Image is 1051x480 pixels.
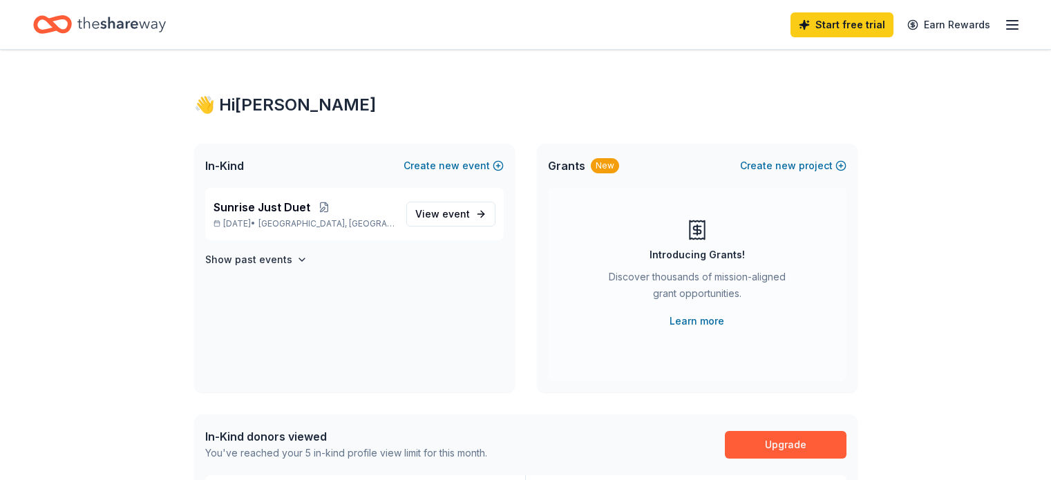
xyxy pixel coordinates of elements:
[790,12,893,37] a: Start free trial
[775,157,796,174] span: new
[258,218,395,229] span: [GEOGRAPHIC_DATA], [GEOGRAPHIC_DATA]
[205,445,487,461] div: You've reached your 5 in-kind profile view limit for this month.
[591,158,619,173] div: New
[439,157,460,174] span: new
[214,218,395,229] p: [DATE] •
[406,202,495,227] a: View event
[205,157,244,174] span: In-Kind
[205,428,487,445] div: In-Kind donors viewed
[415,206,470,222] span: View
[404,157,504,174] button: Createnewevent
[33,8,166,41] a: Home
[442,208,470,220] span: event
[548,157,585,174] span: Grants
[205,251,292,268] h4: Show past events
[725,431,846,459] a: Upgrade
[205,251,307,268] button: Show past events
[214,199,310,215] span: Sunrise Just Duet
[650,247,745,263] div: Introducing Grants!
[603,269,791,307] div: Discover thousands of mission-aligned grant opportunities.
[194,94,858,116] div: 👋 Hi [PERSON_NAME]
[899,12,998,37] a: Earn Rewards
[670,313,724,329] a: Learn more
[740,157,846,174] button: Createnewproject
